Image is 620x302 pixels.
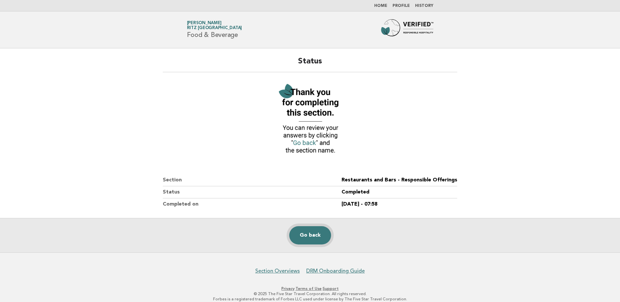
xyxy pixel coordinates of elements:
[110,291,510,296] p: © 2025 The Five Star Travel Corporation. All rights reserved.
[342,174,457,186] dd: Restaurants and Bars - Responsible Offerings
[295,286,322,291] a: Terms of Use
[274,80,346,159] img: Verified
[393,4,410,8] a: Profile
[381,19,433,40] img: Forbes Travel Guide
[342,186,457,198] dd: Completed
[187,21,242,30] a: [PERSON_NAME]Ritz [GEOGRAPHIC_DATA]
[163,174,342,186] dt: Section
[289,226,331,244] a: Go back
[255,268,300,274] a: Section Overviews
[281,286,294,291] a: Privacy
[342,198,457,210] dd: [DATE] - 07:58
[163,56,457,72] h2: Status
[374,4,387,8] a: Home
[110,286,510,291] p: · ·
[163,186,342,198] dt: Status
[415,4,433,8] a: History
[323,286,339,291] a: Support
[187,26,242,30] span: Ritz [GEOGRAPHIC_DATA]
[306,268,365,274] a: DRM Onboarding Guide
[110,296,510,302] p: Forbes is a registered trademark of Forbes LLC used under license by The Five Star Travel Corpora...
[187,21,242,38] h1: Food & Beverage
[163,198,342,210] dt: Completed on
